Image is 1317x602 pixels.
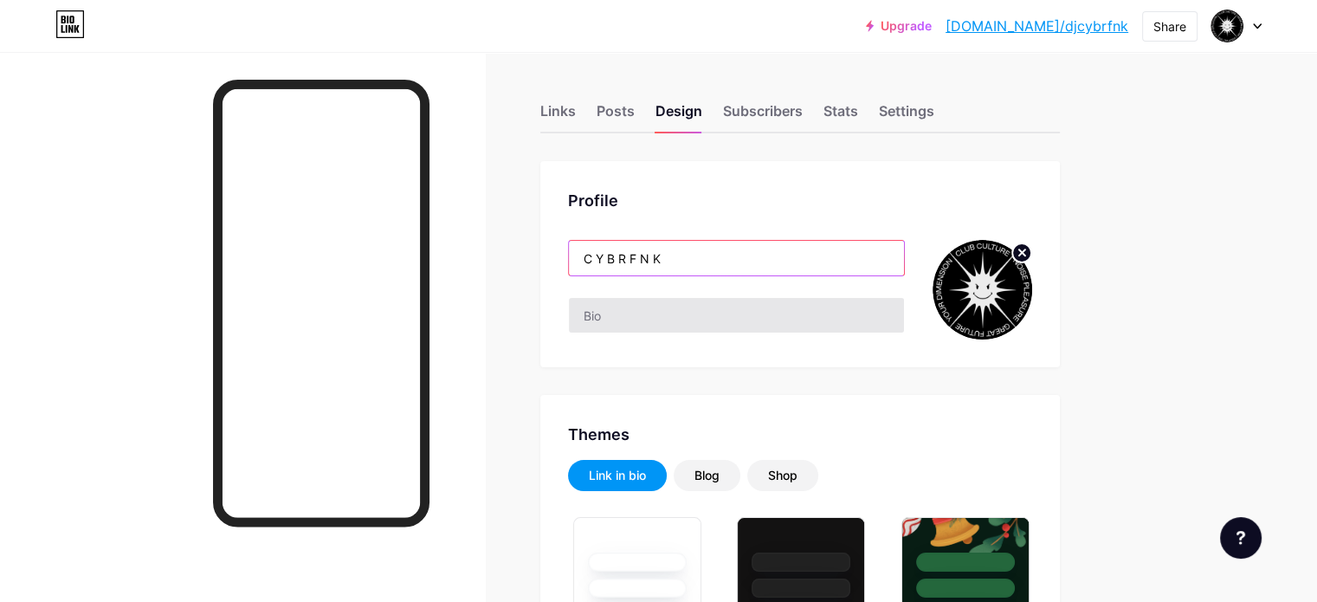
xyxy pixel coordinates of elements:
div: Settings [879,100,934,132]
img: Indy Air [1210,10,1243,42]
input: Name [569,241,904,275]
div: Link in bio [589,467,646,484]
a: [DOMAIN_NAME]/djcybrfnk [946,16,1128,36]
div: Links [540,100,576,132]
div: Shop [768,467,797,484]
div: Themes [568,423,1032,446]
a: Upgrade [866,19,932,33]
img: Indy Air [933,240,1032,340]
div: Subscribers [723,100,803,132]
div: Blog [694,467,720,484]
input: Bio [569,298,904,333]
div: Posts [597,100,635,132]
div: Design [655,100,702,132]
div: Stats [823,100,858,132]
div: Share [1153,17,1186,36]
div: Profile [568,189,1032,212]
